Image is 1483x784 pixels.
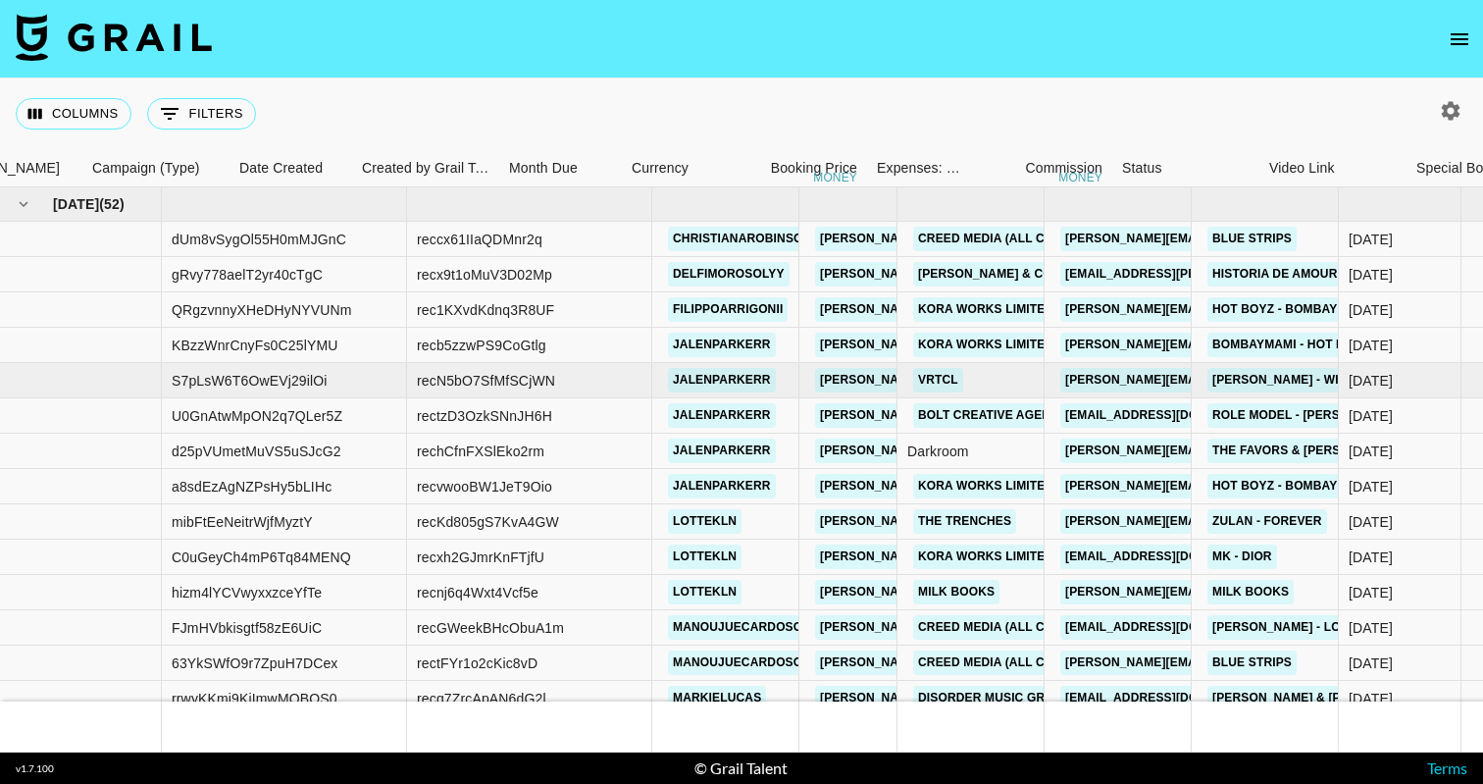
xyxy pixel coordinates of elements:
[1207,580,1294,604] a: Milk Books
[694,758,788,778] div: © Grail Talent
[417,512,559,532] div: recKd805gS7KvA4GW
[417,477,552,497] div: recvwooBW1JeT9Oio
[417,406,552,426] div: rectzD3OzkSNnJH6H
[1269,149,1335,187] div: Video Link
[815,333,1135,357] a: [PERSON_NAME][EMAIL_ADDRESS][DOMAIN_NAME]
[1060,333,1380,357] a: [PERSON_NAME][EMAIL_ADDRESS][DOMAIN_NAME]
[668,686,766,710] a: markielucas
[668,651,807,675] a: manoujuecardoso
[1207,333,1374,357] a: BombayMami - Hot Boyz
[417,653,537,673] div: rectFYr1o2cKic8vD
[913,651,1117,675] a: Creed Media (All Campaigns)
[1058,172,1102,183] div: money
[172,689,337,708] div: rrwyKKmi9KjImwMQBOS0
[668,368,776,392] a: jalenparkerr
[815,545,1135,569] a: [PERSON_NAME][EMAIL_ADDRESS][DOMAIN_NAME]
[877,149,961,187] div: Expenses: Remove Commission?
[172,230,346,249] div: dUm8vSygOl55H0mMJGnC
[632,149,689,187] div: Currency
[499,149,622,187] div: Month Due
[1060,368,1481,392] a: [PERSON_NAME][EMAIL_ADDRESS][PERSON_NAME][DOMAIN_NAME]
[172,512,313,532] div: mibFtEeNeitrWjfMyztY
[668,545,741,569] a: lottekln
[172,300,351,320] div: QRgzvnnyXHeDHyNYVUNm
[172,618,322,638] div: FJmHVbkisgtf58zE6UiC
[913,227,1117,251] a: Creed Media (All Campaigns)
[172,336,337,355] div: KBzzWnrCnyFs0C25lYMU
[82,149,230,187] div: Campaign (Type)
[668,439,776,463] a: jalenparkerr
[668,227,816,251] a: christianarobinson
[417,300,554,320] div: rec1KXvdKdnq3R8UF
[417,371,555,391] div: recN5bO7SfMfSCjWN
[147,98,256,130] button: Show filters
[1440,20,1479,59] button: open drawer
[10,190,37,218] button: hide children
[668,474,776,498] a: jalenparkerr
[1207,651,1297,675] a: Blue Strips
[172,548,351,567] div: C0uGeyCh4mP6Tq84MENQ
[668,333,776,357] a: jalenparkerr
[172,371,328,391] div: S7pLsW6T6OwEVj29ilOi
[92,149,200,187] div: Campaign (Type)
[172,442,341,461] div: d25pVUmetMuVS5uSJcG2
[867,149,965,187] div: Expenses: Remove Commission?
[1060,297,1380,322] a: [PERSON_NAME][EMAIL_ADDRESS][DOMAIN_NAME]
[913,580,999,604] a: Milk Books
[815,439,1135,463] a: [PERSON_NAME][EMAIL_ADDRESS][DOMAIN_NAME]
[668,403,776,428] a: jalenparkerr
[1207,474,1374,498] a: Hot Boyz - BombayMami
[815,509,1135,534] a: [PERSON_NAME][EMAIL_ADDRESS][DOMAIN_NAME]
[1349,442,1393,461] div: 6/6/2025
[622,149,720,187] div: Currency
[913,615,1117,640] a: Creed Media (All Campaigns)
[1060,474,1380,498] a: [PERSON_NAME][EMAIL_ADDRESS][DOMAIN_NAME]
[1207,509,1327,534] a: Zulan - Forever
[1060,545,1280,569] a: [EMAIL_ADDRESS][DOMAIN_NAME]
[239,149,323,187] div: Date Created
[417,230,542,249] div: reccx61IIaQDMnr2q
[417,689,546,708] div: recq7ZrcApAN6dG2l
[172,406,342,426] div: U0GnAtwMpON2q7QLer5Z
[1349,265,1393,285] div: 6/10/2025
[1349,548,1393,567] div: 6/25/2025
[417,618,564,638] div: recGWeekBHcObuA1m
[53,194,99,214] span: [DATE]
[1060,651,1380,675] a: [PERSON_NAME][EMAIL_ADDRESS][DOMAIN_NAME]
[813,172,857,183] div: money
[509,149,578,187] div: Month Due
[913,686,1076,710] a: Disorder Music Group
[1122,149,1162,187] div: Status
[771,149,857,187] div: Booking Price
[1207,545,1277,569] a: MK - Dior
[172,265,323,285] div: gRvy778aelT2yr40cTgC
[815,297,1135,322] a: [PERSON_NAME][EMAIL_ADDRESS][DOMAIN_NAME]
[1427,758,1467,777] a: Terms
[815,580,1135,604] a: [PERSON_NAME][EMAIL_ADDRESS][DOMAIN_NAME]
[1349,618,1393,638] div: 6/25/2025
[913,368,963,392] a: Vrtcl
[668,615,807,640] a: manoujuecardoso
[1060,227,1380,251] a: [PERSON_NAME][EMAIL_ADDRESS][DOMAIN_NAME]
[352,149,499,187] div: Created by Grail Team
[1060,262,1380,287] a: [EMAIL_ADDRESS][PERSON_NAME][DOMAIN_NAME]
[417,336,546,355] div: recb5zzwPS9CoGtlg
[16,98,131,130] button: Select columns
[172,477,332,497] div: a8sdEzAgNZPsHy5bLIHc
[16,762,54,775] div: v 1.7.100
[668,297,788,322] a: filippoarrigonii
[1349,583,1393,602] div: 6/18/2025
[668,262,790,287] a: delfimorosolyy
[1349,689,1393,708] div: 6/18/2025
[1349,512,1393,532] div: 6/5/2025
[668,580,741,604] a: lottekln
[230,149,352,187] div: Date Created
[99,194,125,214] span: ( 52 )
[1349,406,1393,426] div: 6/4/2025
[1025,149,1102,187] div: Commission
[1349,230,1393,249] div: 6/10/2025
[1060,439,1380,463] a: [PERSON_NAME][EMAIL_ADDRESS][DOMAIN_NAME]
[417,548,544,567] div: recxh2GJmrKnFTjfU
[417,265,552,285] div: recx9t1oMuV3D02Mp
[913,297,1058,322] a: KORA WORKS LIMITED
